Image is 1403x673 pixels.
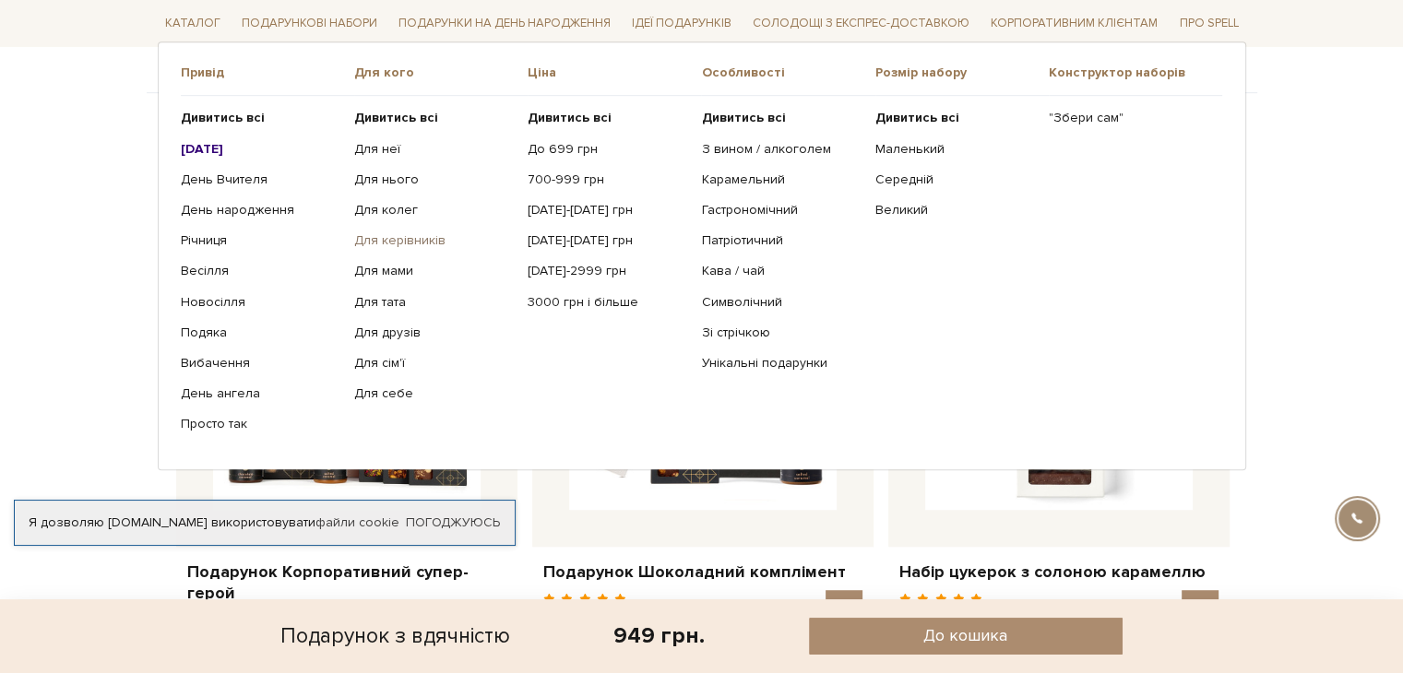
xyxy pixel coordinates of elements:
a: Дивитись всі [354,110,514,126]
a: З вином / алкоголем [701,140,861,157]
a: Подарунки на День народження [391,9,618,38]
a: Весілля [181,263,340,279]
div: 949 грн. [613,621,705,650]
span: Ціна [528,65,701,81]
a: Подарункові набори [234,9,385,38]
b: Дивитись всі [528,110,612,125]
a: Новосілля [181,293,340,310]
a: Дивитись всі [528,110,687,126]
a: Для мами [354,263,514,279]
a: Подарунок Шоколадний комплімент [543,561,862,583]
a: Набір цукерок з солоною карамеллю [899,561,1219,583]
a: Погоджуюсь [406,514,500,531]
a: Унікальні подарунки [701,355,861,372]
a: Подяка [181,325,340,341]
a: [DATE]-[DATE] грн [528,232,687,249]
b: Дивитись всі [181,110,265,125]
a: Подарунок Корпоративний супер-герой [187,561,506,605]
a: Маленький [875,140,1035,157]
a: Каталог [158,9,228,38]
a: Для неї [354,140,514,157]
a: Символічний [701,293,861,310]
a: Для друзів [354,325,514,341]
a: Дивитись всі [701,110,861,126]
a: [DATE]-[DATE] грн [528,202,687,218]
b: [DATE] [181,140,223,156]
span: Особливості [701,65,874,81]
b: Дивитись всі [701,110,785,125]
a: До 699 грн [528,140,687,157]
span: До кошика [923,625,1007,646]
div: Я дозволяю [DOMAIN_NAME] використовувати [15,514,515,531]
a: День ангела [181,385,340,402]
span: Розмір набору [875,65,1049,81]
a: Великий [875,202,1035,218]
a: Зі стрічкою [701,325,861,341]
b: Дивитись всі [875,110,959,125]
a: Корпоративним клієнтам [983,9,1165,38]
a: Для керівників [354,232,514,249]
a: Для сім'ї [354,355,514,372]
span: Привід [181,65,354,81]
div: Каталог [158,41,1246,469]
button: До кошика [809,618,1123,655]
a: 3000 грн і більше [528,293,687,310]
a: [DATE] [181,140,340,157]
a: Просто так [181,416,340,432]
a: Річниця [181,232,340,249]
a: Солодощі з експрес-доставкою [745,7,977,39]
span: Для кого [354,65,528,81]
a: Дивитись всі [875,110,1035,126]
a: Гастрономічний [701,202,861,218]
a: Для колег [354,202,514,218]
b: Дивитись всі [354,110,438,125]
a: Патріотичний [701,232,861,249]
a: Для себе [354,385,514,402]
a: Для нього [354,171,514,188]
a: [DATE]-2999 грн [528,263,687,279]
a: Карамельний [701,171,861,188]
a: День народження [181,202,340,218]
div: Подарунок з вдячністю [280,618,510,655]
a: День Вчителя [181,171,340,188]
a: Про Spell [1171,9,1245,38]
a: Дивитись всі [181,110,340,126]
a: "Збери сам" [1049,110,1208,126]
a: файли cookie [315,514,399,530]
a: Середній [875,171,1035,188]
a: 700-999 грн [528,171,687,188]
a: Кава / чай [701,263,861,279]
a: Ідеї подарунків [624,9,739,38]
a: Вибачення [181,355,340,372]
span: Конструктор наборів [1049,65,1222,81]
a: Для тата [354,293,514,310]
